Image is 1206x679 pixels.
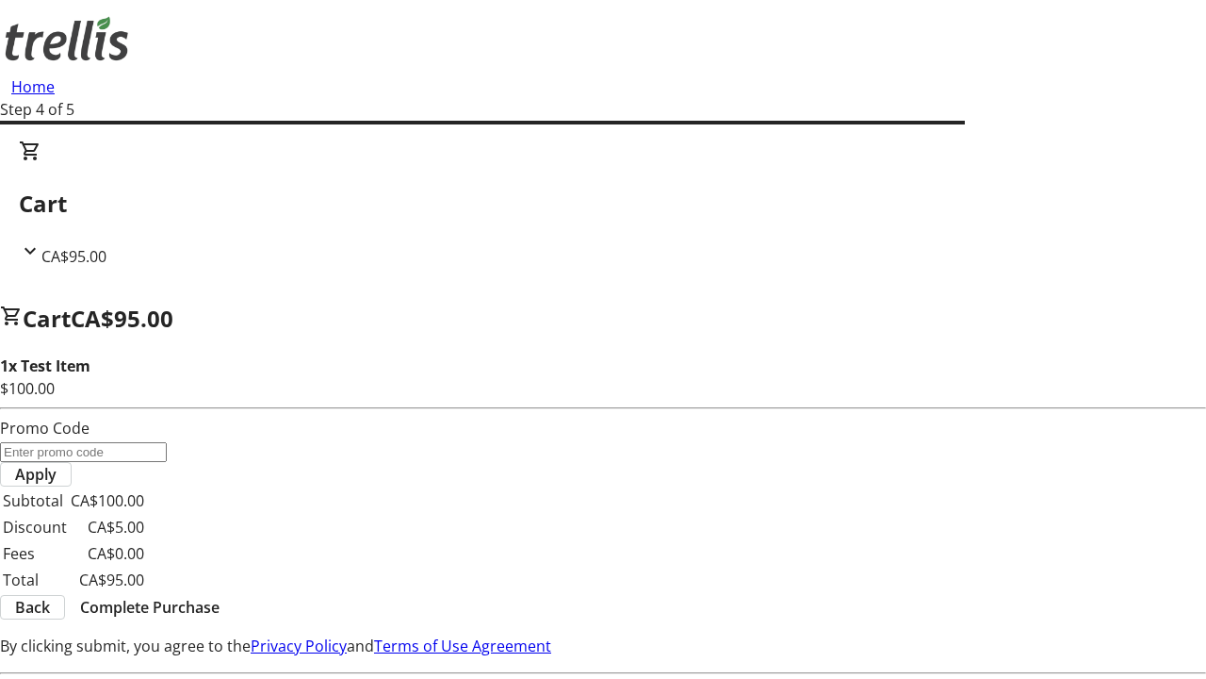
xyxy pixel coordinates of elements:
[65,596,235,619] button: Complete Purchase
[71,303,173,334] span: CA$95.00
[2,515,68,539] td: Discount
[70,541,145,566] td: CA$0.00
[70,568,145,592] td: CA$95.00
[2,568,68,592] td: Total
[251,636,347,656] a: Privacy Policy
[80,596,220,619] span: Complete Purchase
[19,187,1187,221] h2: Cart
[2,541,68,566] td: Fees
[374,636,551,656] a: Terms of Use Agreement
[15,463,57,486] span: Apply
[70,515,145,539] td: CA$5.00
[70,489,145,513] td: CA$100.00
[23,303,71,334] span: Cart
[15,596,50,619] span: Back
[2,489,68,513] td: Subtotal
[41,246,106,267] span: CA$95.00
[19,140,1187,268] div: CartCA$95.00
